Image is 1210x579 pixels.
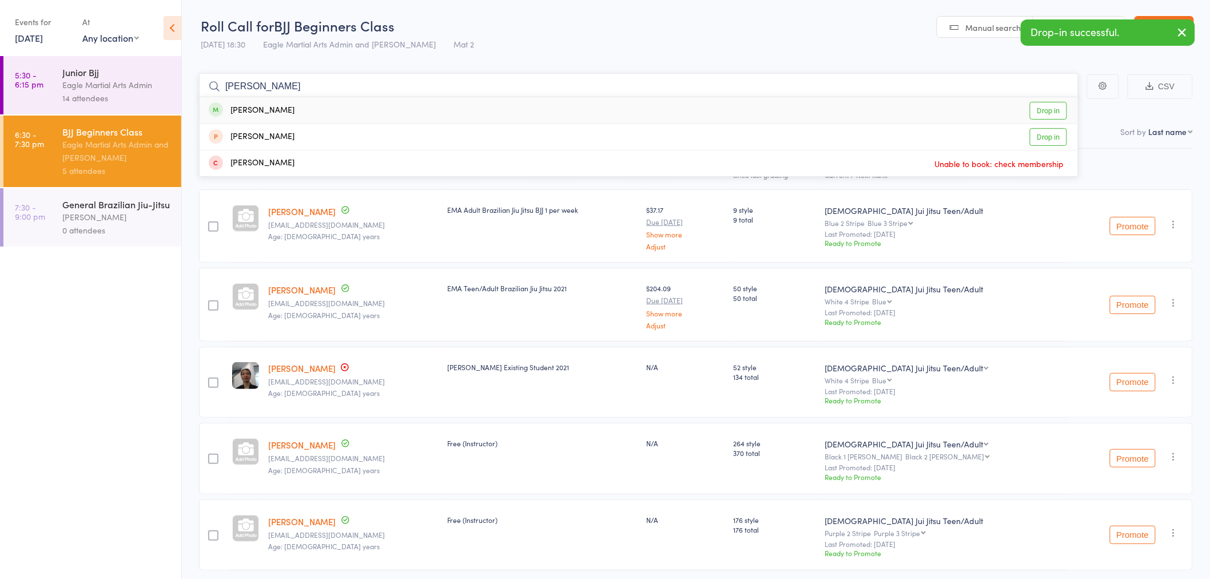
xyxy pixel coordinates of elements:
[647,283,725,328] div: $204.09
[1110,217,1156,235] button: Promote
[268,531,438,539] small: Jradval@gmail.com
[1110,296,1156,314] button: Promote
[62,78,172,92] div: Eagle Martial Arts Admin
[734,205,815,215] span: 9 style
[1110,526,1156,544] button: Promote
[825,453,1064,460] div: Black 1 [PERSON_NAME]
[734,362,815,372] span: 52 style
[872,298,886,305] div: Blue
[1128,74,1193,99] button: CSV
[3,116,181,187] a: 6:30 -7:30 pmBJJ Beginners ClassEagle Martial Arts Admin and [PERSON_NAME]5 attendees
[268,378,438,386] small: xandersoh@gmail.com
[209,157,294,170] div: [PERSON_NAME]
[825,387,1064,395] small: Last Promoted: [DATE]
[825,219,1064,227] div: Blue 2 Stripe
[447,283,638,293] div: EMA Teen/Adult Brazilian Jiu Jitsu 2021
[268,515,336,528] a: [PERSON_NAME]
[647,243,725,250] a: Adjust
[82,13,139,31] div: At
[825,548,1064,558] div: Ready to Promote
[874,529,920,537] div: Purple 3 Stripe
[3,188,181,247] a: 7:30 -9:00 pmGeneral Brazilian Jiu-Jitsu[PERSON_NAME]0 attendees
[825,171,1064,179] div: Current / Next Rank
[734,283,815,293] span: 50 style
[867,219,907,227] div: Blue 3 Stripe
[268,439,336,451] a: [PERSON_NAME]
[647,438,725,448] div: N/A
[932,155,1067,172] span: Unable to book: check membership
[274,16,395,35] span: BJJ Beginners Class
[647,218,725,226] small: Due [DATE]
[825,540,1064,548] small: Last Promoted: [DATE]
[1110,449,1156,467] button: Promote
[268,284,336,296] a: [PERSON_NAME]
[825,438,983,450] div: [DEMOGRAPHIC_DATA] Jui Jitsu Teen/Adult
[268,231,380,241] span: Age: [DEMOGRAPHIC_DATA] years
[447,438,638,448] div: Free (Instructor)
[268,465,380,475] span: Age: [DEMOGRAPHIC_DATA] years
[62,224,172,237] div: 0 attendees
[734,525,815,534] span: 176 total
[268,299,438,307] small: Kennysklee@optusnet.com.au
[825,472,1064,482] div: Ready to Promote
[62,164,172,177] div: 5 attendees
[15,31,43,44] a: [DATE]
[734,448,815,458] span: 370 total
[1021,19,1195,46] div: Drop-in successful.
[62,66,172,78] div: Junior Bjj
[734,171,815,179] div: since last grading
[825,529,1064,537] div: Purple 2 Stripe
[825,230,1064,238] small: Last Promoted: [DATE]
[647,296,725,304] small: Due [DATE]
[1030,128,1067,146] a: Drop in
[1110,373,1156,391] button: Promote
[447,515,638,525] div: Free (Instructor)
[825,515,1064,526] div: [DEMOGRAPHIC_DATA] Jui Jitsu Teen/Adult
[201,38,245,50] span: [DATE] 18:30
[825,205,1064,216] div: [DEMOGRAPHIC_DATA] Jui Jitsu Teen/Adult
[966,22,1021,33] span: Manual search
[82,31,139,44] div: Any location
[263,38,436,50] span: Eagle Martial Arts Admin and [PERSON_NAME]
[268,454,438,462] small: sabom83@gmail.com
[1149,126,1187,137] div: Last name
[872,376,886,384] div: Blue
[268,388,380,398] span: Age: [DEMOGRAPHIC_DATA] years
[647,322,725,329] a: Adjust
[201,16,274,35] span: Roll Call for
[825,463,1064,471] small: Last Promoted: [DATE]
[825,298,1064,305] div: White 4 Stripe
[15,13,71,31] div: Events for
[209,104,294,117] div: [PERSON_NAME]
[62,138,172,164] div: Eagle Martial Arts Admin and [PERSON_NAME]
[825,317,1064,327] div: Ready to Promote
[62,211,172,224] div: [PERSON_NAME]
[62,125,172,138] div: BJJ Beginners Class
[734,293,815,303] span: 50 total
[15,70,43,89] time: 5:30 - 6:15 pm
[734,515,815,525] span: 176 style
[647,205,725,250] div: $37.17
[62,198,172,211] div: General Brazilian Jiu-Jitsu
[825,308,1064,316] small: Last Promoted: [DATE]
[734,215,815,224] span: 9 total
[268,541,380,551] span: Age: [DEMOGRAPHIC_DATA] years
[199,73,1078,100] input: Search by name
[647,231,725,238] a: Show more
[15,203,45,221] time: 7:30 - 9:00 pm
[825,376,1064,384] div: White 4 Stripe
[3,56,181,114] a: 5:30 -6:15 pmJunior BjjEagle Martial Arts Admin14 attendees
[268,310,380,320] span: Age: [DEMOGRAPHIC_DATA] years
[1121,126,1147,137] label: Sort by
[825,395,1064,405] div: Ready to Promote
[268,362,336,374] a: [PERSON_NAME]
[232,362,259,389] img: image1677277637.png
[825,238,1064,248] div: Ready to Promote
[268,205,336,217] a: [PERSON_NAME]
[647,310,725,317] a: Show more
[447,362,638,372] div: [PERSON_NAME] Existing Student 2021
[453,38,474,50] span: Mat 2
[905,453,984,460] div: Black 2 [PERSON_NAME]
[825,362,983,374] div: [DEMOGRAPHIC_DATA] Jui Jitsu Teen/Adult
[447,205,638,215] div: EMA Adult Brazilian Jiu Jitsu BJJ 1 per week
